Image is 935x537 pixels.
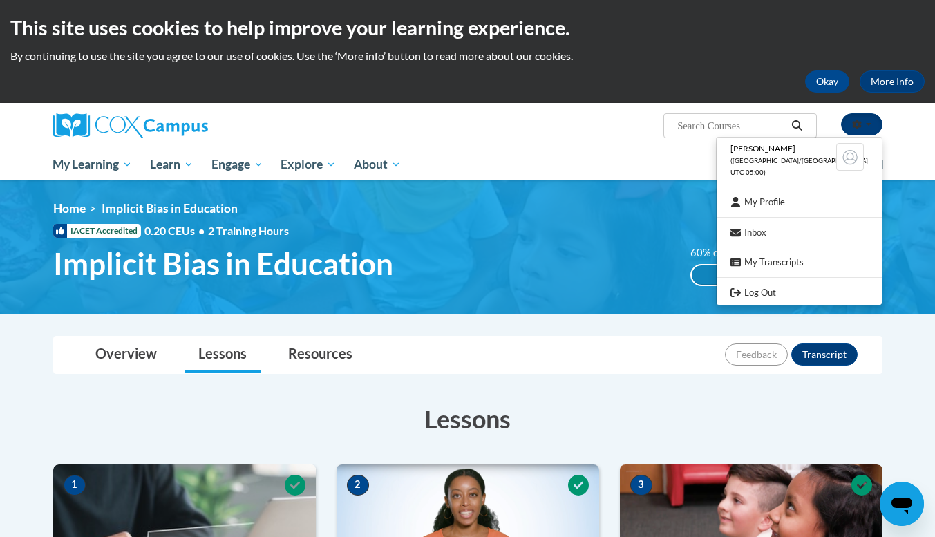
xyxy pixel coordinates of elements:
button: Transcript [791,343,858,366]
label: 60% complete [690,245,770,261]
iframe: Button to launch messaging window [880,482,924,526]
a: Resources [274,337,366,373]
h2: This site uses cookies to help improve your learning experience. [10,14,925,41]
input: Search Courses [676,117,786,134]
a: Inbox [717,224,882,241]
span: 3 [630,475,652,496]
span: Implicit Bias in Education [102,201,238,216]
a: My Profile [717,194,882,211]
a: About [345,149,410,180]
button: Search [786,117,807,134]
a: My Transcripts [717,254,882,271]
a: Lessons [185,337,261,373]
img: Cox Campus [53,113,208,138]
span: Implicit Bias in Education [53,245,393,282]
div: Main menu [32,149,903,180]
span: Explore [281,156,336,173]
h3: Lessons [53,402,882,436]
span: Learn [150,156,193,173]
p: By continuing to use the site you agree to our use of cookies. Use the ‘More info’ button to read... [10,48,925,64]
span: • [198,224,205,237]
span: Engage [211,156,263,173]
button: Account Settings [841,113,882,135]
button: Feedback [725,343,788,366]
span: About [354,156,401,173]
span: 2 Training Hours [208,224,289,237]
span: IACET Accredited [53,224,141,238]
span: [PERSON_NAME] [730,143,795,153]
span: 1 [64,475,86,496]
a: Overview [82,337,171,373]
a: Home [53,201,86,216]
span: 2 [347,475,369,496]
span: 0.20 CEUs [144,223,208,238]
a: Explore [272,149,345,180]
a: More Info [860,70,925,93]
a: Logout [717,284,882,301]
a: Engage [202,149,272,180]
a: My Learning [44,149,142,180]
a: Cox Campus [53,113,316,138]
span: ([GEOGRAPHIC_DATA]/[GEOGRAPHIC_DATA] UTC-05:00) [730,157,868,176]
img: Learner Profile Avatar [836,143,864,171]
div: 60% complete [692,265,805,285]
button: Okay [805,70,849,93]
a: Learn [141,149,202,180]
span: My Learning [53,156,132,173]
